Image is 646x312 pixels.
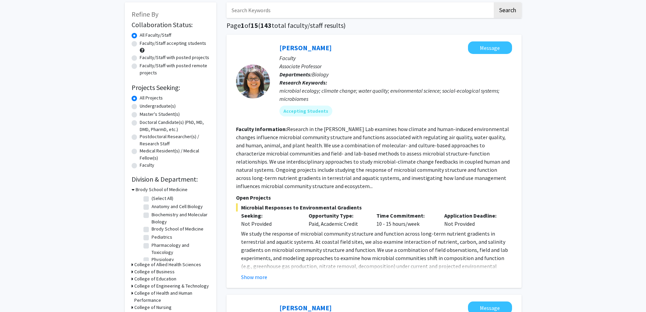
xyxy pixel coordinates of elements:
span: Refine By [132,10,158,18]
label: Medical Resident(s) / Medical Fellow(s) [140,147,210,162]
a: [PERSON_NAME] [279,304,332,312]
p: Faculty [279,54,512,62]
h2: Projects Seeking: [132,84,210,92]
h3: Brody School of Medicine [136,186,188,193]
label: Faculty/Staff with posted remote projects [140,62,210,76]
button: Message Ariane Peralta [468,41,512,54]
label: All Projects [140,94,163,102]
h3: College of Business [134,268,175,275]
mat-chip: Accepting Students [279,106,332,116]
h3: College of Allied Health Sciences [134,261,201,268]
b: Faculty Information: [236,126,287,132]
b: Departments: [279,71,312,78]
h3: College of Engineering & Technology [134,282,209,290]
p: Associate Professor [279,62,512,70]
label: Undergraduate(s) [140,103,176,110]
p: Seeking: [241,212,299,220]
h3: College of Nursing [134,304,172,311]
button: Show more [241,273,267,281]
span: Biology [312,71,329,78]
label: Anatomy and Cell Biology [152,203,203,210]
label: Physiology [152,256,174,263]
span: Microbial Responses to Environmental Gradients [236,203,512,212]
div: 10 - 15 hours/week [371,212,439,228]
h3: College of Health and Human Performance [134,290,210,304]
label: Pediatrics [152,234,172,241]
p: We study the response of microbial community structure and function across long-term nutrient gra... [241,230,512,278]
label: All Faculty/Staff [140,32,171,39]
label: (Select All) [152,195,173,202]
div: microbial ecology; climate change; water quality; environmental science; social-ecological system... [279,87,512,103]
label: Brody School of Medicine [152,225,203,233]
label: Master's Student(s) [140,111,180,118]
button: Search [494,2,522,18]
p: Application Deadline: [444,212,502,220]
label: Doctoral Candidate(s) (PhD, MD, DMD, PharmD, etc.) [140,119,210,133]
div: Not Provided [439,212,507,228]
p: Time Commitment: [376,212,434,220]
div: Paid, Academic Credit [304,212,371,228]
h3: College of Education [134,275,176,282]
label: Faculty [140,162,154,169]
h2: Collaboration Status: [132,21,210,29]
label: Faculty/Staff accepting students [140,40,206,47]
h2: Division & Department: [132,175,210,183]
span: 15 [251,21,258,30]
iframe: Chat [5,281,29,307]
p: Opportunity Type: [309,212,366,220]
input: Search Keywords [227,2,493,18]
label: Postdoctoral Researcher(s) / Research Staff [140,133,210,147]
span: 143 [260,21,272,30]
label: Faculty/Staff with posted projects [140,54,209,61]
span: 1 [241,21,244,30]
h1: Page of ( total faculty/staff results) [227,21,522,30]
fg-read-more: Research in the [PERSON_NAME] Lab examines how climate and human-induced environmental changes in... [236,126,510,189]
b: Research Keywords: [279,79,327,86]
label: Pharmacology and Toxicology [152,242,208,256]
a: [PERSON_NAME] [279,43,332,52]
div: Not Provided [241,220,299,228]
p: Open Projects [236,194,512,202]
label: Biochemistry and Molecular Biology [152,211,208,225]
